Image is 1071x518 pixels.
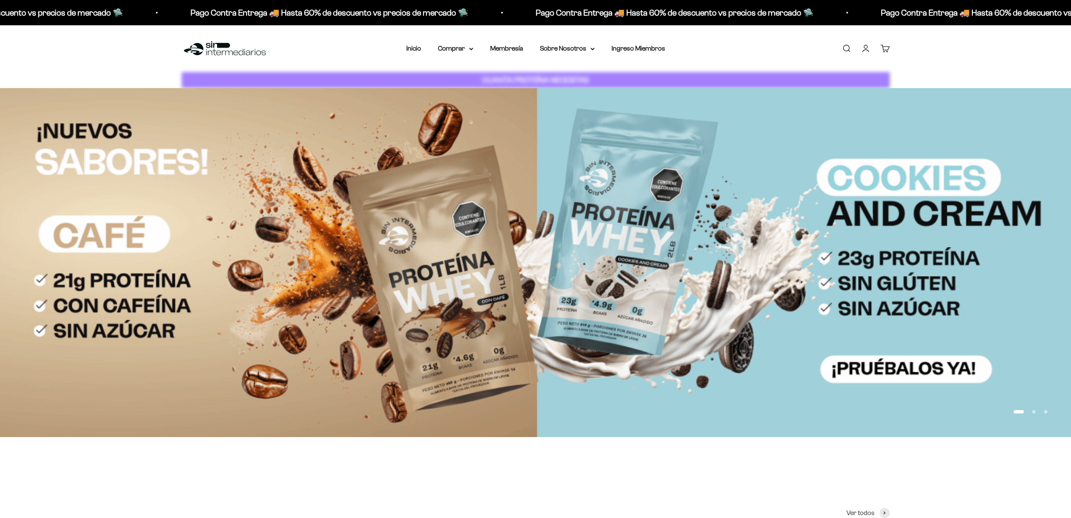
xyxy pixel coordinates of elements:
a: Membresía [490,45,523,52]
a: Inicio [406,45,421,52]
strong: CUANTA PROTEÍNA NECESITAS [482,75,589,84]
summary: Sobre Nosotros [540,43,595,54]
a: Ingreso Miembros [612,45,665,52]
p: Pago Contra Entrega 🚚 Hasta 60% de descuento vs precios de mercado 🛸 [532,6,810,19]
summary: Comprar [438,43,473,54]
p: Pago Contra Entrega 🚚 Hasta 60% de descuento vs precios de mercado 🛸 [187,6,464,19]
